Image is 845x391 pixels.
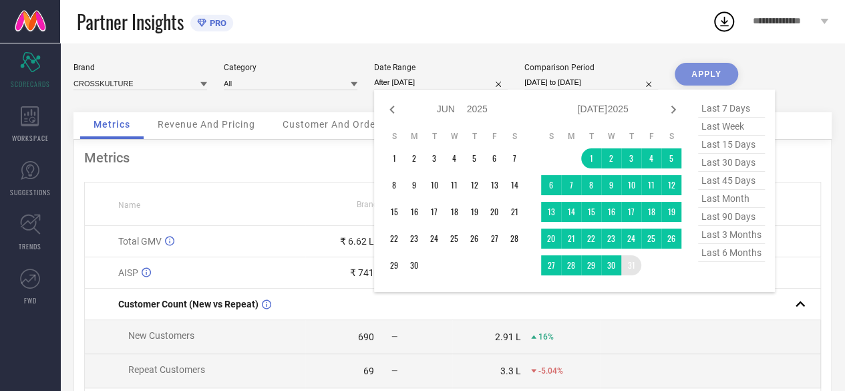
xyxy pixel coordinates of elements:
span: last 15 days [698,136,765,154]
td: Mon Jun 02 2025 [404,148,424,168]
th: Sunday [541,131,561,142]
td: Thu Jun 26 2025 [464,229,484,249]
span: Customer Count (New vs Repeat) [118,299,259,309]
div: 69 [363,366,374,376]
div: 690 [358,332,374,342]
td: Tue Jul 15 2025 [581,202,601,222]
td: Fri Jul 11 2025 [641,175,661,195]
span: last 7 days [698,100,765,118]
div: 2.91 L [495,332,521,342]
div: Next month [665,102,681,118]
span: TRENDS [19,241,41,251]
td: Wed Jun 04 2025 [444,148,464,168]
div: 3.3 L [500,366,521,376]
span: last 90 days [698,208,765,226]
th: Sunday [384,131,404,142]
th: Tuesday [581,131,601,142]
span: SCORECARDS [11,79,50,89]
td: Sun Jun 15 2025 [384,202,404,222]
span: New Customers [128,330,194,341]
th: Wednesday [444,131,464,142]
span: last 3 months [698,226,765,244]
td: Sun Jun 01 2025 [384,148,404,168]
th: Saturday [504,131,524,142]
td: Tue Jun 10 2025 [424,175,444,195]
td: Sun Jul 27 2025 [541,255,561,275]
span: Total GMV [118,236,162,247]
td: Fri Jun 20 2025 [484,202,504,222]
span: last week [698,118,765,136]
td: Mon Jun 09 2025 [404,175,424,195]
td: Fri Jul 25 2025 [641,229,661,249]
td: Wed Jul 09 2025 [601,175,621,195]
span: FWD [24,295,37,305]
td: Thu Jul 03 2025 [621,148,641,168]
th: Thursday [621,131,641,142]
td: Wed Jun 25 2025 [444,229,464,249]
td: Sun Jun 08 2025 [384,175,404,195]
td: Thu Jun 05 2025 [464,148,484,168]
td: Mon Jul 14 2025 [561,202,581,222]
td: Thu Jul 24 2025 [621,229,641,249]
td: Wed Jul 16 2025 [601,202,621,222]
td: Thu Jun 12 2025 [464,175,484,195]
td: Fri Jul 04 2025 [641,148,661,168]
span: 16% [538,332,554,342]
div: ₹ 741 [350,267,374,278]
td: Mon Jul 21 2025 [561,229,581,249]
span: Brand Value [357,200,401,209]
td: Mon Jun 30 2025 [404,255,424,275]
span: Repeat Customers [128,364,205,375]
div: Brand [73,63,207,72]
span: Metrics [94,119,130,130]
td: Tue Jul 01 2025 [581,148,601,168]
td: Fri Jul 18 2025 [641,202,661,222]
td: Tue Jul 22 2025 [581,229,601,249]
input: Select comparison period [524,76,658,90]
td: Tue Jun 03 2025 [424,148,444,168]
span: last 45 days [698,172,765,190]
span: Name [118,201,140,210]
th: Thursday [464,131,484,142]
td: Tue Jun 17 2025 [424,202,444,222]
td: Sat Jul 05 2025 [661,148,681,168]
td: Tue Jul 08 2025 [581,175,601,195]
td: Wed Jul 23 2025 [601,229,621,249]
span: — [391,332,397,342]
span: last month [698,190,765,208]
td: Wed Jun 11 2025 [444,175,464,195]
td: Fri Jun 27 2025 [484,229,504,249]
th: Wednesday [601,131,621,142]
span: Partner Insights [77,8,184,35]
td: Thu Jul 17 2025 [621,202,641,222]
input: Select date range [374,76,508,90]
th: Monday [561,131,581,142]
span: last 30 days [698,154,765,172]
td: Thu Jul 31 2025 [621,255,641,275]
div: Comparison Period [524,63,658,72]
td: Sat Jul 19 2025 [661,202,681,222]
span: — [391,366,397,376]
td: Sat Jul 26 2025 [661,229,681,249]
div: Date Range [374,63,508,72]
span: Customer And Orders [283,119,385,130]
span: WORKSPACE [12,133,49,143]
td: Sun Jul 20 2025 [541,229,561,249]
td: Mon Jul 07 2025 [561,175,581,195]
td: Tue Jun 24 2025 [424,229,444,249]
td: Sun Jul 06 2025 [541,175,561,195]
td: Mon Jun 23 2025 [404,229,424,249]
td: Sun Jun 22 2025 [384,229,404,249]
span: Revenue And Pricing [158,119,255,130]
div: Category [224,63,357,72]
td: Sat Jun 07 2025 [504,148,524,168]
th: Friday [641,131,661,142]
td: Sun Jun 29 2025 [384,255,404,275]
td: Mon Jun 16 2025 [404,202,424,222]
th: Friday [484,131,504,142]
td: Sun Jul 13 2025 [541,202,561,222]
th: Monday [404,131,424,142]
div: Open download list [712,9,736,33]
span: last 6 months [698,244,765,262]
td: Sat Jun 28 2025 [504,229,524,249]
